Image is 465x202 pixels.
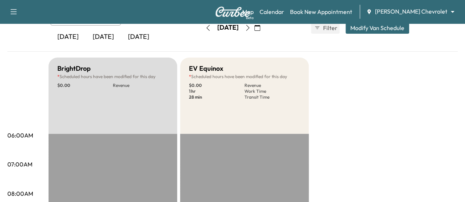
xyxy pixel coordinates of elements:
p: Revenue [113,82,168,88]
img: Curbee Logo [215,7,250,17]
p: 07:00AM [7,160,32,169]
p: $ 0.00 [189,82,244,88]
a: Book New Appointment [290,7,352,16]
button: Modify Van Schedule [346,22,409,34]
span: Filter [323,23,336,32]
h5: BrightDrop [57,63,91,74]
p: Work Time [244,88,300,94]
p: $ 0.00 [57,82,113,88]
button: Filter [311,22,340,34]
a: MapBeta [242,7,254,16]
p: 28 min [189,94,244,100]
p: 08:00AM [7,189,33,198]
div: Beta [246,15,254,21]
h5: EV Equinox [189,63,223,74]
p: Transit Time [244,94,300,100]
span: [PERSON_NAME] Chevrolet [375,7,447,16]
div: [DATE] [86,29,121,45]
p: 06:00AM [7,131,33,140]
p: Scheduled hours have been modified for this day [57,74,168,80]
p: 1 hr [189,88,244,94]
div: [DATE] [121,29,156,45]
div: [DATE] [50,29,86,45]
div: [DATE] [217,23,239,32]
p: Scheduled hours have been modified for this day [189,74,300,80]
a: Calendar [260,7,284,16]
p: Revenue [244,82,300,88]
